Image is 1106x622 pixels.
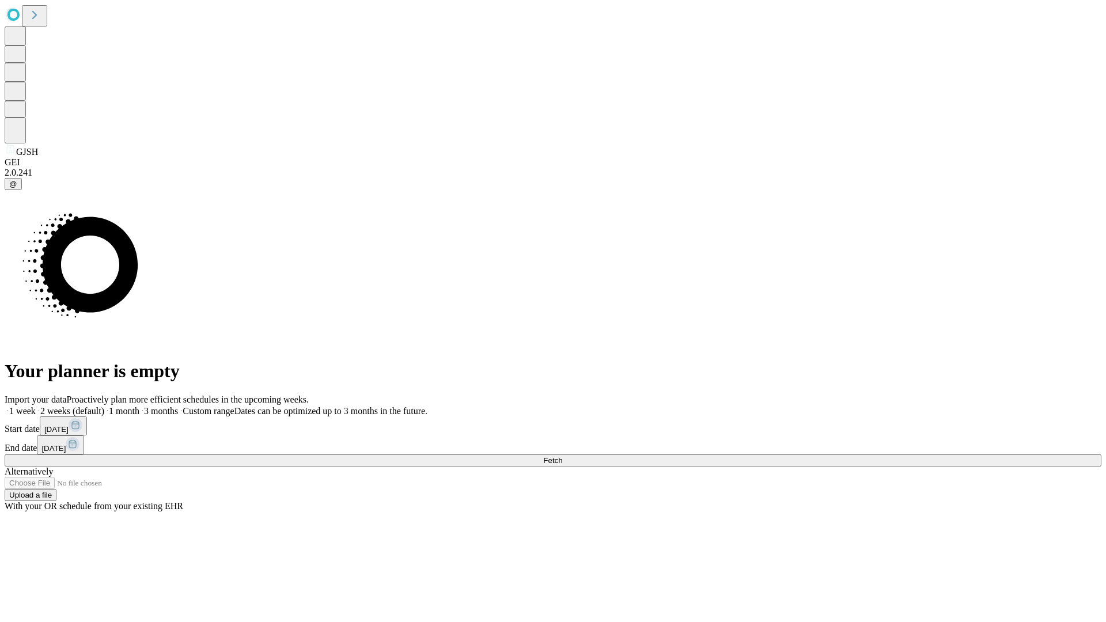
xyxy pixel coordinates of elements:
h1: Your planner is empty [5,361,1101,382]
button: Fetch [5,454,1101,466]
button: @ [5,178,22,190]
button: [DATE] [40,416,87,435]
span: 2 weeks (default) [40,406,104,416]
span: Fetch [543,456,562,465]
span: Proactively plan more efficient schedules in the upcoming weeks. [67,395,309,404]
span: With your OR schedule from your existing EHR [5,501,183,511]
span: Import your data [5,395,67,404]
span: [DATE] [44,425,69,434]
span: 3 months [144,406,178,416]
span: GJSH [16,147,38,157]
span: [DATE] [41,444,66,453]
div: Start date [5,416,1101,435]
div: 2.0.241 [5,168,1101,178]
span: Dates can be optimized up to 3 months in the future. [234,406,427,416]
span: Alternatively [5,466,53,476]
div: GEI [5,157,1101,168]
span: 1 week [9,406,36,416]
span: @ [9,180,17,188]
span: 1 month [109,406,139,416]
span: Custom range [183,406,234,416]
button: [DATE] [37,435,84,454]
button: Upload a file [5,489,56,501]
div: End date [5,435,1101,454]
